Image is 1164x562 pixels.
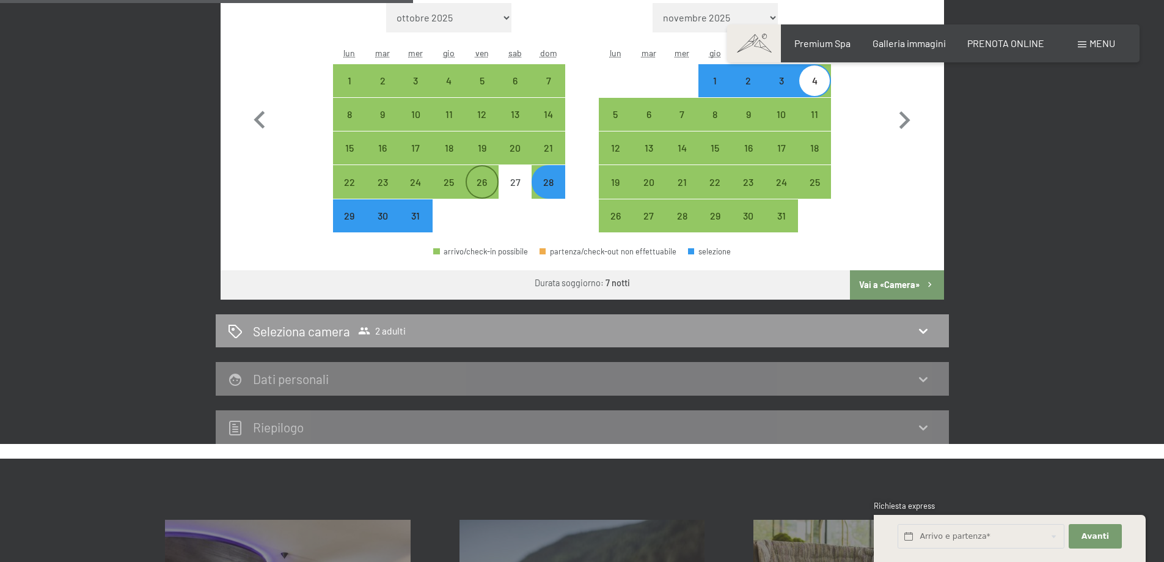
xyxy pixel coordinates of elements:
div: 2 [733,76,763,106]
div: 10 [400,109,431,140]
div: 18 [434,143,464,174]
div: Sun Dec 28 2025 [532,165,565,198]
div: Fri Dec 05 2025 [466,64,499,97]
div: Tue Dec 16 2025 [366,131,399,165]
div: arrivo/check-in possibile [698,131,731,165]
div: 3 [766,76,797,106]
div: arrivo/check-in possibile [765,199,798,232]
div: arrivo/check-in possibile [466,64,499,97]
div: Sat Dec 06 2025 [499,64,532,97]
div: Wed Jan 07 2026 [665,98,698,131]
h2: Riepilogo [253,420,304,435]
div: 16 [733,143,763,174]
div: arrivo/check-in possibile [632,98,665,131]
abbr: martedì [375,48,390,58]
div: arrivo/check-in possibile [333,98,366,131]
div: arrivo/check-in possibile [698,199,731,232]
div: 25 [799,177,830,208]
div: Sun Jan 18 2026 [798,131,831,165]
abbr: mercoledì [408,48,423,58]
div: 8 [334,109,365,140]
div: Thu Jan 15 2026 [698,131,731,165]
div: 28 [533,177,563,208]
div: Tue Dec 02 2025 [366,64,399,97]
div: arrivo/check-in possibile [532,64,565,97]
div: Fri Dec 26 2025 [466,165,499,198]
div: Wed Dec 17 2025 [399,131,432,165]
div: 2 [367,76,398,106]
div: arrivo/check-in possibile [333,131,366,165]
div: 21 [667,177,697,208]
div: arrivo/check-in possibile [499,64,532,97]
div: 6 [634,109,664,140]
div: arrivo/check-in possibile [798,64,831,97]
div: arrivo/check-in possibile [499,131,532,165]
div: partenza/check-out non effettuabile [540,248,676,256]
div: Mon Dec 15 2025 [333,131,366,165]
div: arrivo/check-in possibile [798,131,831,165]
a: Premium Spa [794,37,851,49]
div: 11 [799,109,830,140]
abbr: domenica [540,48,557,58]
div: Sat Jan 17 2026 [765,131,798,165]
div: 22 [700,177,730,208]
div: Fri Dec 19 2025 [466,131,499,165]
div: arrivo/check-in possibile [466,131,499,165]
div: arrivo/check-in possibile [366,165,399,198]
div: Mon Dec 08 2025 [333,98,366,131]
div: Fri Dec 12 2025 [466,98,499,131]
div: arrivo/check-in possibile [433,165,466,198]
div: Mon Jan 12 2026 [599,131,632,165]
div: arrivo/check-in possibile [333,165,366,198]
div: arrivo/check-in possibile [366,98,399,131]
abbr: martedì [642,48,656,58]
div: Thu Dec 04 2025 [433,64,466,97]
div: 10 [766,109,797,140]
div: arrivo/check-in possibile [433,64,466,97]
div: Wed Dec 03 2025 [399,64,432,97]
div: Tue Jan 06 2026 [632,98,665,131]
div: Tue Dec 23 2025 [366,165,399,198]
div: Fri Jan 16 2026 [731,131,764,165]
span: Galleria immagini [873,37,946,49]
div: 29 [334,211,365,242]
div: arrivo/check-in possibile [433,248,528,256]
button: Mese precedente [242,3,277,233]
b: 7 notti [606,278,630,288]
div: Sat Jan 24 2026 [765,165,798,198]
div: arrivo/check-in possibile [333,199,366,232]
div: Sat Jan 31 2026 [765,199,798,232]
div: Thu Jan 08 2026 [698,98,731,131]
div: arrivo/check-in possibile [798,165,831,198]
div: Sun Dec 21 2025 [532,131,565,165]
div: 9 [733,109,763,140]
div: 23 [733,177,763,208]
div: arrivo/check-in possibile [599,131,632,165]
div: arrivo/check-in possibile [466,98,499,131]
div: Wed Dec 10 2025 [399,98,432,131]
span: PRENOTA ONLINE [967,37,1044,49]
button: Mese successivo [887,3,922,233]
abbr: lunedì [343,48,355,58]
div: arrivo/check-in non effettuabile [366,199,399,232]
div: arrivo/check-in possibile [765,131,798,165]
div: 5 [467,76,497,106]
abbr: lunedì [610,48,621,58]
div: Sat Dec 27 2025 [499,165,532,198]
div: 28 [667,211,697,242]
div: 22 [334,177,365,208]
div: arrivo/check-in non effettuabile [399,199,432,232]
div: 15 [334,143,365,174]
div: 16 [367,143,398,174]
div: Sat Jan 03 2026 [765,64,798,97]
div: 27 [634,211,664,242]
h2: Dati personali [253,371,329,386]
div: Tue Jan 20 2026 [632,165,665,198]
div: arrivo/check-in possibile [665,131,698,165]
div: arrivo/check-in possibile [765,64,798,97]
div: arrivo/check-in possibile [665,165,698,198]
span: Avanti [1082,531,1109,542]
div: arrivo/check-in possibile [731,165,764,198]
div: Wed Jan 21 2026 [665,165,698,198]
